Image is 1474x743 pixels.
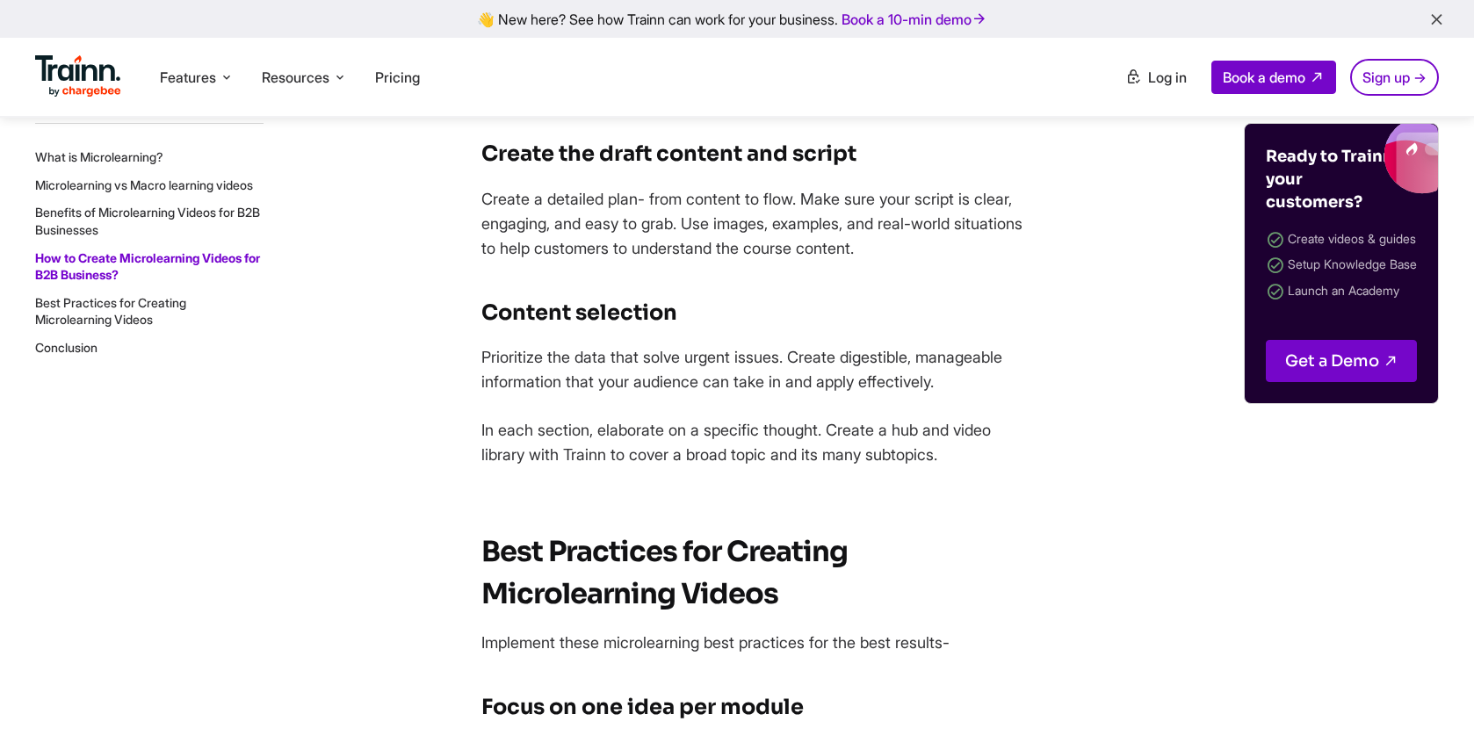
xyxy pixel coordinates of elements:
[1386,659,1474,743] iframe: Chat Widget
[11,11,1463,27] div: 👋 New here? See how Trainn can work for your business.
[35,177,253,192] a: Microlearning vs Macro learning videos
[481,631,1026,655] p: Implement these microlearning best practices for the best results-
[1266,253,1417,278] li: Setup Knowledge Base
[35,205,260,237] a: Benefits of Microlearning Videos for B2B Businesses
[35,149,163,164] a: What is Microlearning?
[35,55,121,97] img: Trainn Logo
[1211,61,1336,94] a: Book a demo
[1223,69,1305,86] span: Book a demo
[35,295,186,328] a: Best Practices for Creating Microlearning Videos
[481,299,677,326] strong: Content selection
[1148,69,1187,86] span: Log in
[838,7,991,32] a: Book a 10-min demo
[481,694,804,720] strong: Focus on one idea per module
[35,249,260,282] a: How to Create Microlearning Videos for B2B Business?
[1266,227,1417,253] li: Create videos & guides
[481,187,1026,261] p: Create a detailed plan- from content to flow. Make sure your script is clear, engaging, and easy ...
[481,141,856,167] strong: Create the draft content and script
[35,340,98,355] a: Conclusion
[1115,61,1197,93] a: Log in
[481,345,1026,394] p: Prioritize the data that solve urgent issues. Create digestible, manageable information that your...
[1266,340,1417,382] a: Get a Demo
[481,534,848,611] strong: Best Practices for Creating Microlearning Videos
[1266,279,1417,305] li: Launch an Academy
[160,68,216,87] span: Features
[262,68,329,87] span: Resources
[375,69,420,86] a: Pricing
[481,418,1026,467] p: In each section, elaborate on a specific thought. Create a hub and video library with Trainn to c...
[1261,124,1438,194] img: Trainn blogs
[1350,59,1439,96] a: Sign up →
